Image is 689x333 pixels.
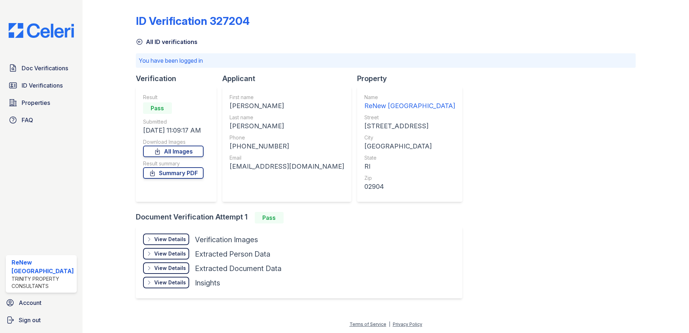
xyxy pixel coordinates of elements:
[364,94,455,101] div: Name
[136,74,222,84] div: Verification
[364,121,455,131] div: [STREET_ADDRESS]
[195,278,220,288] div: Insights
[364,141,455,151] div: [GEOGRAPHIC_DATA]
[357,74,468,84] div: Property
[139,56,633,65] p: You have been logged in
[22,64,68,72] span: Doc Verifications
[230,121,344,131] div: [PERSON_NAME]
[230,101,344,111] div: [PERSON_NAME]
[136,212,468,223] div: Document Verification Attempt 1
[143,118,204,125] div: Submitted
[230,154,344,161] div: Email
[143,94,204,101] div: Result
[22,81,63,90] span: ID Verifications
[12,275,74,290] div: Trinity Property Consultants
[364,174,455,182] div: Zip
[230,141,344,151] div: [PHONE_NUMBER]
[143,125,204,136] div: [DATE] 11:09:17 AM
[3,313,80,327] a: Sign out
[154,236,186,243] div: View Details
[230,94,344,101] div: First name
[6,96,77,110] a: Properties
[22,98,50,107] span: Properties
[143,138,204,146] div: Download Images
[364,134,455,141] div: City
[364,101,455,111] div: ReNew [GEOGRAPHIC_DATA]
[143,160,204,167] div: Result summary
[6,113,77,127] a: FAQ
[143,167,204,179] a: Summary PDF
[389,321,390,327] div: |
[6,78,77,93] a: ID Verifications
[364,161,455,172] div: RI
[230,134,344,141] div: Phone
[230,161,344,172] div: [EMAIL_ADDRESS][DOMAIN_NAME]
[19,316,41,324] span: Sign out
[195,263,281,274] div: Extracted Document Data
[350,321,386,327] a: Terms of Service
[195,249,270,259] div: Extracted Person Data
[22,116,33,124] span: FAQ
[3,296,80,310] a: Account
[230,114,344,121] div: Last name
[143,146,204,157] a: All Images
[222,74,357,84] div: Applicant
[19,298,41,307] span: Account
[12,258,74,275] div: ReNew [GEOGRAPHIC_DATA]
[136,14,250,27] div: ID Verification 327204
[154,250,186,257] div: View Details
[136,37,197,46] a: All ID verifications
[195,235,258,245] div: Verification Images
[364,154,455,161] div: State
[364,114,455,121] div: Street
[6,61,77,75] a: Doc Verifications
[393,321,422,327] a: Privacy Policy
[364,182,455,192] div: 02904
[154,279,186,286] div: View Details
[255,212,284,223] div: Pass
[364,94,455,111] a: Name ReNew [GEOGRAPHIC_DATA]
[143,102,172,114] div: Pass
[3,23,80,38] img: CE_Logo_Blue-a8612792a0a2168367f1c8372b55b34899dd931a85d93a1a3d3e32e68fde9ad4.png
[154,265,186,272] div: View Details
